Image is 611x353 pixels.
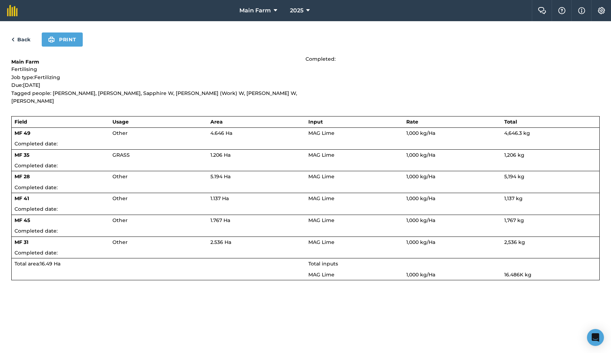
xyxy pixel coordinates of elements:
p: Fertilising [11,65,305,73]
img: svg+xml;base64,PHN2ZyB4bWxucz0iaHR0cDovL3d3dy53My5vcmcvMjAwMC9zdmciIHdpZHRoPSIxNyIgaGVpZ2h0PSIxNy... [578,6,585,15]
p: Tagged people: [PERSON_NAME], [PERSON_NAME], Sapphire W, [PERSON_NAME] (Work) W, [PERSON_NAME] W,... [11,89,305,105]
td: 1,000 kg / Ha [403,193,501,204]
td: 2,536 kg [501,237,599,247]
td: MAG Lime [305,127,403,138]
td: Other [110,193,208,204]
th: Usage [110,116,208,127]
span: 2025 [290,6,303,15]
td: MAG Lime [305,269,403,280]
td: 4,646.3 kg [501,127,599,138]
td: Completed date: [12,138,600,149]
strong: MF 49 [14,130,30,136]
td: 1,000 kg / Ha [403,215,501,226]
p: Completed: [305,55,600,63]
td: Total inputs [305,258,600,269]
td: Other [110,171,208,182]
td: Completed date: [12,160,600,171]
td: Completed date: [12,182,600,193]
th: Rate [403,116,501,127]
h1: Main Farm [11,58,305,65]
td: Total area : 16.49 Ha [12,258,305,269]
p: Due: [DATE] [11,81,305,89]
strong: MF 28 [14,173,30,180]
img: A cog icon [597,7,606,14]
td: MAG Lime [305,215,403,226]
a: Back [11,35,30,44]
img: A question mark icon [558,7,566,14]
td: 1,206 kg [501,149,599,160]
td: 5.194 Ha [208,171,305,182]
td: MAG Lime [305,193,403,204]
th: Field [12,116,110,127]
td: 1,137 kg [501,193,599,204]
td: MAG Lime [305,171,403,182]
strong: MF 31 [14,239,28,245]
td: 4.646 Ha [208,127,305,138]
td: Other [110,237,208,247]
td: 5,194 kg [501,171,599,182]
td: 1,000 kg / Ha [403,237,501,247]
td: Completed date: [12,204,600,215]
td: 1.767 Ha [208,215,305,226]
td: MAG Lime [305,149,403,160]
td: 1.137 Ha [208,193,305,204]
td: 2.536 Ha [208,237,305,247]
strong: MF 45 [14,217,30,223]
td: Completed date: [12,247,600,258]
td: MAG Lime [305,237,403,247]
th: Input [305,116,403,127]
strong: MF 35 [14,152,29,158]
td: Other [110,215,208,226]
strong: MF 41 [14,195,29,202]
img: Two speech bubbles overlapping with the left bubble in the forefront [538,7,546,14]
th: Area [208,116,305,127]
td: 16.486K kg [501,269,599,280]
img: svg+xml;base64,PHN2ZyB4bWxucz0iaHR0cDovL3d3dy53My5vcmcvMjAwMC9zdmciIHdpZHRoPSI5IiBoZWlnaHQ9IjI0Ii... [11,35,14,44]
td: 1,000 kg / Ha [403,171,501,182]
img: svg+xml;base64,PHN2ZyB4bWxucz0iaHR0cDovL3d3dy53My5vcmcvMjAwMC9zdmciIHdpZHRoPSIxOSIgaGVpZ2h0PSIyNC... [48,35,55,44]
th: Total [501,116,599,127]
button: Print [42,32,83,47]
span: Main Farm [239,6,271,15]
td: Completed date: [12,226,600,237]
p: Job type: Fertilizing [11,73,305,81]
td: 1,000 kg / Ha [403,269,501,280]
div: Open Intercom Messenger [587,329,604,346]
img: fieldmargin Logo [7,5,18,16]
td: 1.206 Ha [208,149,305,160]
td: 1,767 kg [501,215,599,226]
td: GRASS [110,149,208,160]
td: 1,000 kg / Ha [403,149,501,160]
td: 1,000 kg / Ha [403,127,501,138]
td: Other [110,127,208,138]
